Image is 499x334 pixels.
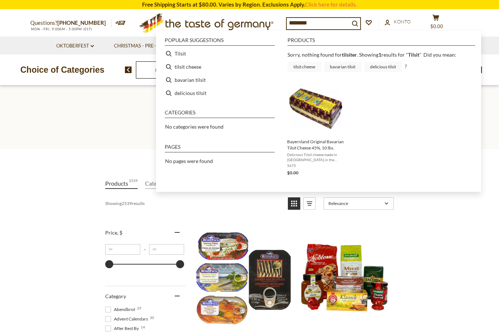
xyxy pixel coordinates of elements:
span: Delicious Tilsit cheese made in [GEOGRAPHIC_DATA] in the [GEOGRAPHIC_DATA] region. Whole loaf, gr... [287,152,344,162]
img: Bayernland Original Bavarian Tilsit Cheese 45% [289,82,342,135]
li: Pages [165,144,275,152]
span: 30 [150,316,154,319]
li: Popular suggestions [165,38,275,46]
div: Instant Search Results [156,31,481,192]
li: Bayernland Original Bavarian Tilsit Cheese 45%, 10 lbs. [284,79,347,179]
a: View Categories Tab [145,178,178,189]
a: Christmas - PRE-ORDER [114,42,176,50]
span: 5675 [287,163,344,168]
a: View Products Tab [105,178,138,189]
span: Price [105,229,122,236]
a: Oktoberfest [56,42,94,50]
input: Maximum value [149,244,184,255]
b: tilsiter [342,52,357,58]
a: delicious tilsit [364,62,402,72]
span: $0.00 [287,170,298,175]
span: $0.00 [430,23,443,29]
li: Tilsit [162,47,278,60]
img: previous arrow [125,67,132,73]
li: Categories [165,110,275,118]
span: MON - FRI, 9:00AM - 5:00PM (EST) [30,27,92,31]
a: [PHONE_NUMBER] [57,19,106,26]
span: Bayernland Original Bavarian Tilsit Cheese 45%, 10 lbs. [287,138,344,151]
h1: Search results [23,118,476,134]
span: 14 [141,325,145,329]
a: Sort options [324,197,394,210]
a: View grid mode [288,197,300,210]
a: tilsit cheese [287,62,321,72]
input: Minimum value [105,244,140,255]
button: $0.00 [425,14,447,33]
a: Bayernland Original Bavarian Tilsit Cheese 45%Bayernland Original Bavarian Tilsit Cheese 45%, 10 ... [287,82,344,177]
a: Tilsit [408,52,419,58]
b: 1 [378,52,381,58]
b: 2539 [122,201,132,206]
li: bavarian tilsit [162,73,278,87]
a: bavarian tilsit [324,62,361,72]
img: Ruegenfisch Baltic Sea Sampler [195,229,292,326]
span: 29 [137,306,141,310]
span: No pages were found [165,158,213,164]
span: Category [105,293,126,299]
span: – [140,247,149,252]
span: Sorry, nothing found for . [287,52,358,58]
div: Showing results [105,197,282,210]
span: Advent Calendars [105,316,150,322]
span: Abendbrot [105,306,137,313]
span: Showing results for " " [359,52,422,58]
a: Konto [385,18,411,26]
div: Did you mean: ? [287,52,456,69]
li: tilsit cheese [162,60,278,73]
li: Products [287,38,475,46]
span: Konto [394,19,411,24]
span: After Best By [105,325,141,332]
span: , $ [117,229,122,236]
span: 2539 [129,178,138,188]
p: Questions? [30,18,111,28]
a: Food By Category [155,67,190,73]
span: Relevance [328,201,382,206]
a: Click here for details. [305,1,357,8]
span: No categories were found [165,124,224,130]
a: View list mode [303,197,316,210]
li: delicious tilsit [162,87,278,100]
